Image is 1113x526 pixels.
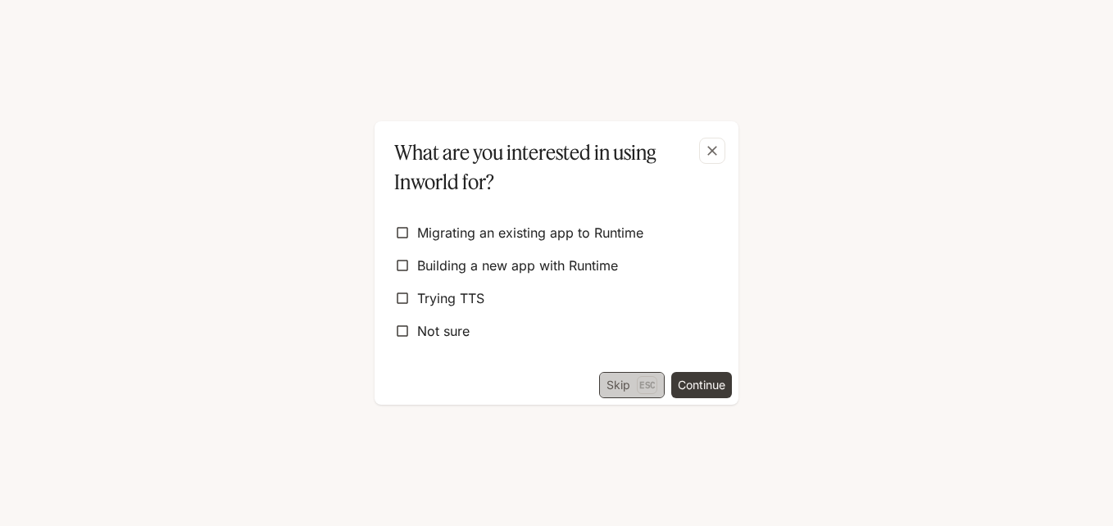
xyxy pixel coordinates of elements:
[394,138,712,197] p: What are you interested in using Inworld for?
[599,372,665,398] button: SkipEsc
[417,223,643,243] span: Migrating an existing app to Runtime
[637,376,657,394] p: Esc
[417,256,618,275] span: Building a new app with Runtime
[671,372,732,398] button: Continue
[417,288,484,308] span: Trying TTS
[417,321,470,341] span: Not sure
